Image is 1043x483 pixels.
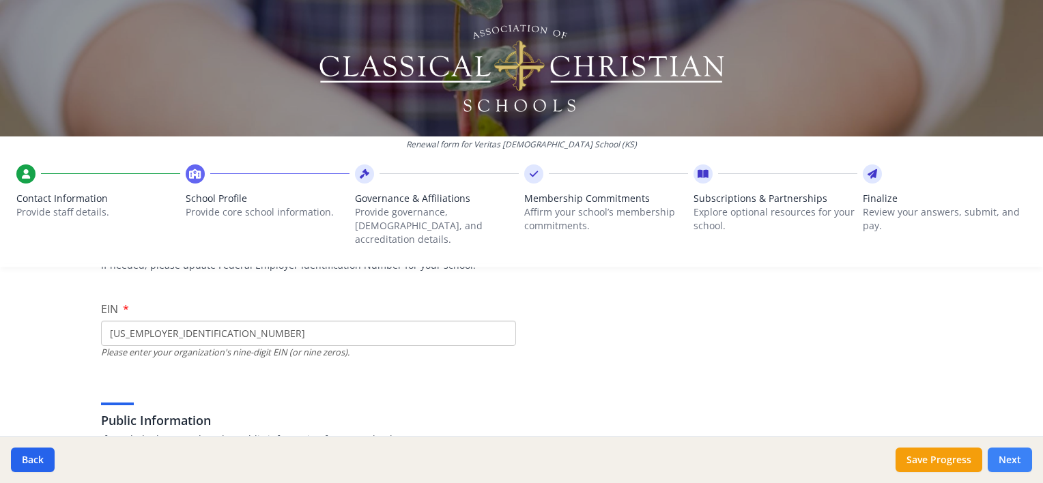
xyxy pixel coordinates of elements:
[101,302,118,317] span: EIN
[317,20,726,116] img: Logo
[11,448,55,472] button: Back
[355,192,519,205] span: Governance & Affiliations
[355,205,519,246] p: Provide governance, [DEMOGRAPHIC_DATA], and accreditation details.
[101,411,942,430] h3: Public Information
[16,192,180,205] span: Contact Information
[863,205,1027,233] p: Review your answers, submit, and pay.
[694,192,857,205] span: Subscriptions & Partnerships
[694,205,857,233] p: Explore optional resources for your school.
[101,346,516,359] div: Please enter your organization's nine-digit EIN (or nine zeros).
[524,205,688,233] p: Affirm your school’s membership commitments.
[524,192,688,205] span: Membership Commitments
[863,192,1027,205] span: Finalize
[186,192,349,205] span: School Profile
[896,448,982,472] button: Save Progress
[186,205,349,219] p: Provide core school information.
[101,433,942,446] p: If needed, please update the public information for your school.
[988,448,1032,472] button: Next
[16,205,180,219] p: Provide staff details.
